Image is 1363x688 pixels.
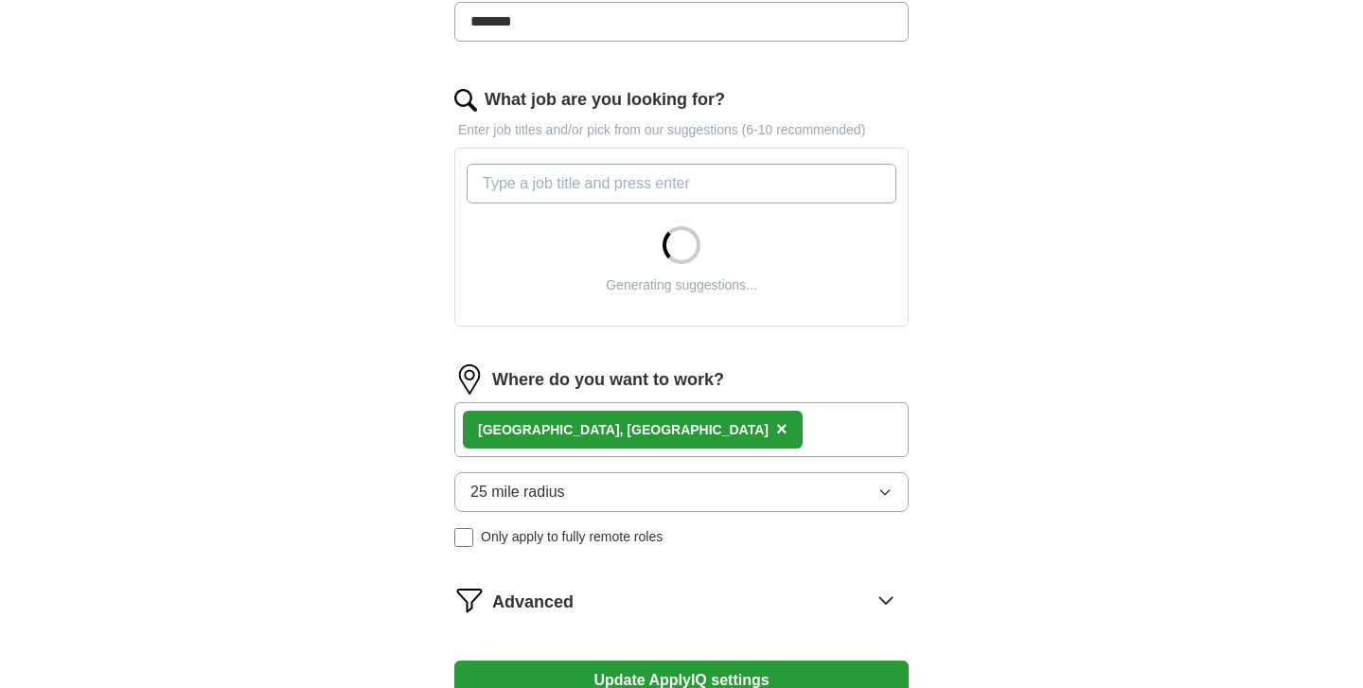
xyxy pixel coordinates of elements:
[606,275,757,295] div: Generating suggestions...
[776,418,788,439] span: ×
[485,87,725,113] label: What job are you looking for?
[492,367,724,393] label: Where do you want to work?
[467,164,896,203] input: Type a job title and press enter
[454,472,909,512] button: 25 mile radius
[454,120,909,140] p: Enter job titles and/or pick from our suggestions (6-10 recommended)
[776,415,788,444] button: ×
[478,420,769,440] div: [GEOGRAPHIC_DATA], [GEOGRAPHIC_DATA]
[481,527,663,547] span: Only apply to fully remote roles
[454,364,485,395] img: location.png
[492,590,574,615] span: Advanced
[454,528,473,547] input: Only apply to fully remote roles
[454,585,485,615] img: filter
[470,481,565,503] span: 25 mile radius
[454,89,477,112] img: search.png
